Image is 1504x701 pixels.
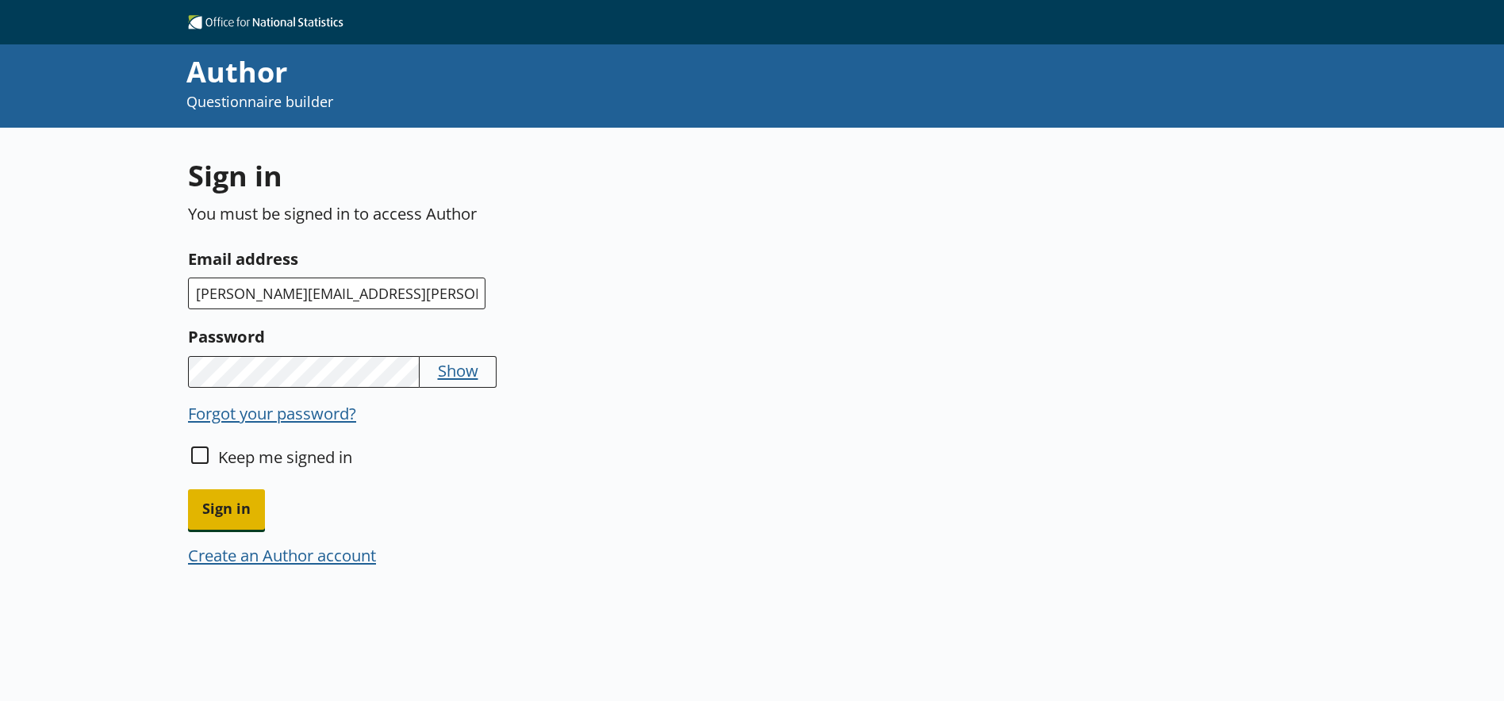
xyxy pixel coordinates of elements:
div: Author [186,52,1012,92]
h1: Sign in [188,156,928,195]
button: Forgot your password? [188,402,356,424]
p: You must be signed in to access Author [188,202,928,224]
button: Show [438,359,478,381]
label: Password [188,324,928,349]
label: Keep me signed in [218,446,352,468]
label: Email address [188,246,928,271]
button: Create an Author account [188,544,376,566]
button: Sign in [188,489,265,530]
p: Questionnaire builder [186,92,1012,112]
